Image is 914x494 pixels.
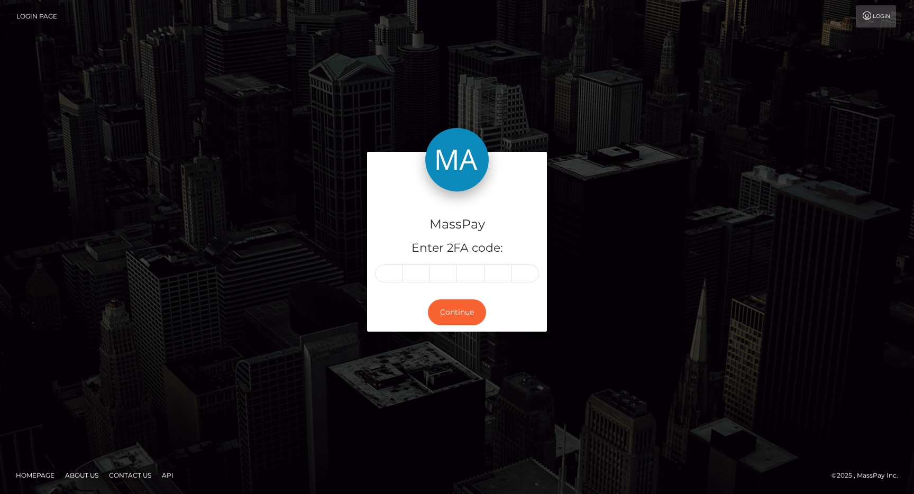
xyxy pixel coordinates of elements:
[831,470,906,481] div: © 2025 , MassPay Inc.
[375,240,539,257] h5: Enter 2FA code:
[105,467,156,483] a: Contact Us
[425,128,489,191] img: MassPay
[16,5,57,28] a: Login Page
[61,467,103,483] a: About Us
[856,5,896,28] a: Login
[428,299,486,325] button: Continue
[12,467,59,483] a: Homepage
[375,215,539,234] h4: MassPay
[158,467,178,483] a: API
